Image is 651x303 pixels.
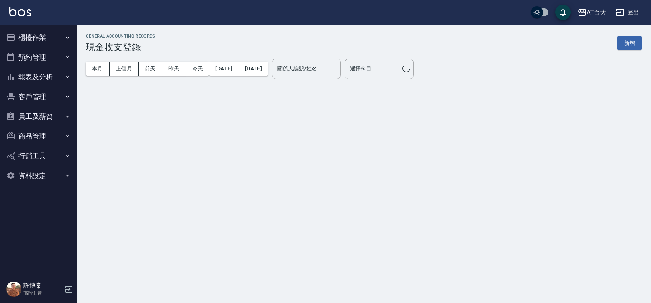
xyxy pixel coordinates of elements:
[139,62,162,76] button: 前天
[9,7,31,16] img: Logo
[86,62,110,76] button: 本月
[3,126,74,146] button: 商品管理
[186,62,209,76] button: 今天
[3,146,74,166] button: 行銷工具
[612,5,642,20] button: 登出
[3,67,74,87] button: 報表及分析
[574,5,609,20] button: AT台大
[555,5,571,20] button: save
[209,62,239,76] button: [DATE]
[6,282,21,297] img: Person
[617,36,642,50] button: 新增
[23,290,62,296] p: 高階主管
[86,34,155,39] h2: GENERAL ACCOUNTING RECORDS
[617,39,642,46] a: 新增
[23,282,62,290] h5: 許博棠
[86,42,155,52] h3: 現金收支登錄
[110,62,139,76] button: 上個月
[3,28,74,47] button: 櫃檯作業
[587,8,606,17] div: AT台大
[3,47,74,67] button: 預約管理
[3,166,74,186] button: 資料設定
[239,62,268,76] button: [DATE]
[3,106,74,126] button: 員工及薪資
[3,87,74,107] button: 客戶管理
[162,62,186,76] button: 昨天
